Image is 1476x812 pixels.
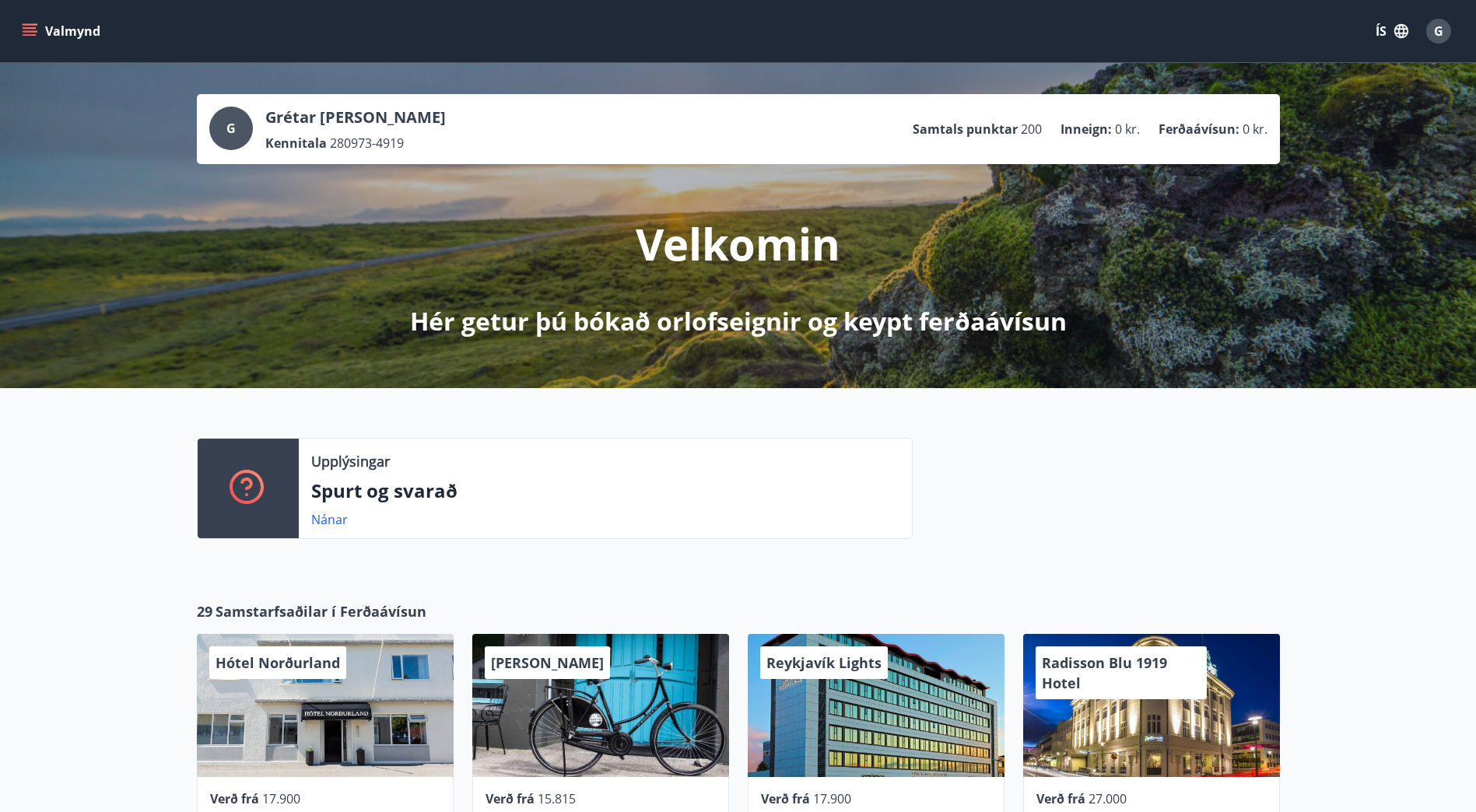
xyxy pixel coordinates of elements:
span: 17.900 [262,790,300,807]
p: Grétar [PERSON_NAME] [265,107,446,128]
button: G [1420,12,1457,50]
p: Hér getur þú bókað orlofseignir og keypt ferðaávísun [410,304,1067,338]
span: 0 kr. [1115,121,1140,138]
p: Samtals punktar [913,121,1018,138]
span: 280973-4919 [330,135,404,152]
span: 15.815 [538,790,576,807]
p: Ferðaávísun : [1159,121,1239,138]
p: Velkomin [636,214,840,273]
span: 27.000 [1089,790,1127,807]
button: ÍS [1367,17,1417,45]
span: G [1434,23,1443,40]
a: Nánar [311,511,348,528]
span: 29 [197,601,212,621]
button: menu [19,17,107,45]
span: G [226,120,236,137]
span: Hótel Norðurland [216,653,340,672]
span: Verð frá [210,790,259,807]
span: Samstarfsaðilar í Ferðaávísun [216,601,426,621]
span: 0 kr. [1243,121,1267,138]
span: [PERSON_NAME] [491,653,604,672]
p: Inneign : [1061,121,1112,138]
p: Spurt og svarað [311,478,899,504]
span: Reykjavík Lights [766,653,882,672]
span: 200 [1021,121,1042,138]
p: Kennitala [265,135,327,152]
span: Verð frá [486,790,535,807]
span: Verð frá [1036,790,1085,807]
span: Radisson Blu 1919 Hotel [1042,653,1167,692]
span: Verð frá [761,790,810,807]
p: Upplýsingar [311,451,390,471]
span: 17.900 [813,790,851,807]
